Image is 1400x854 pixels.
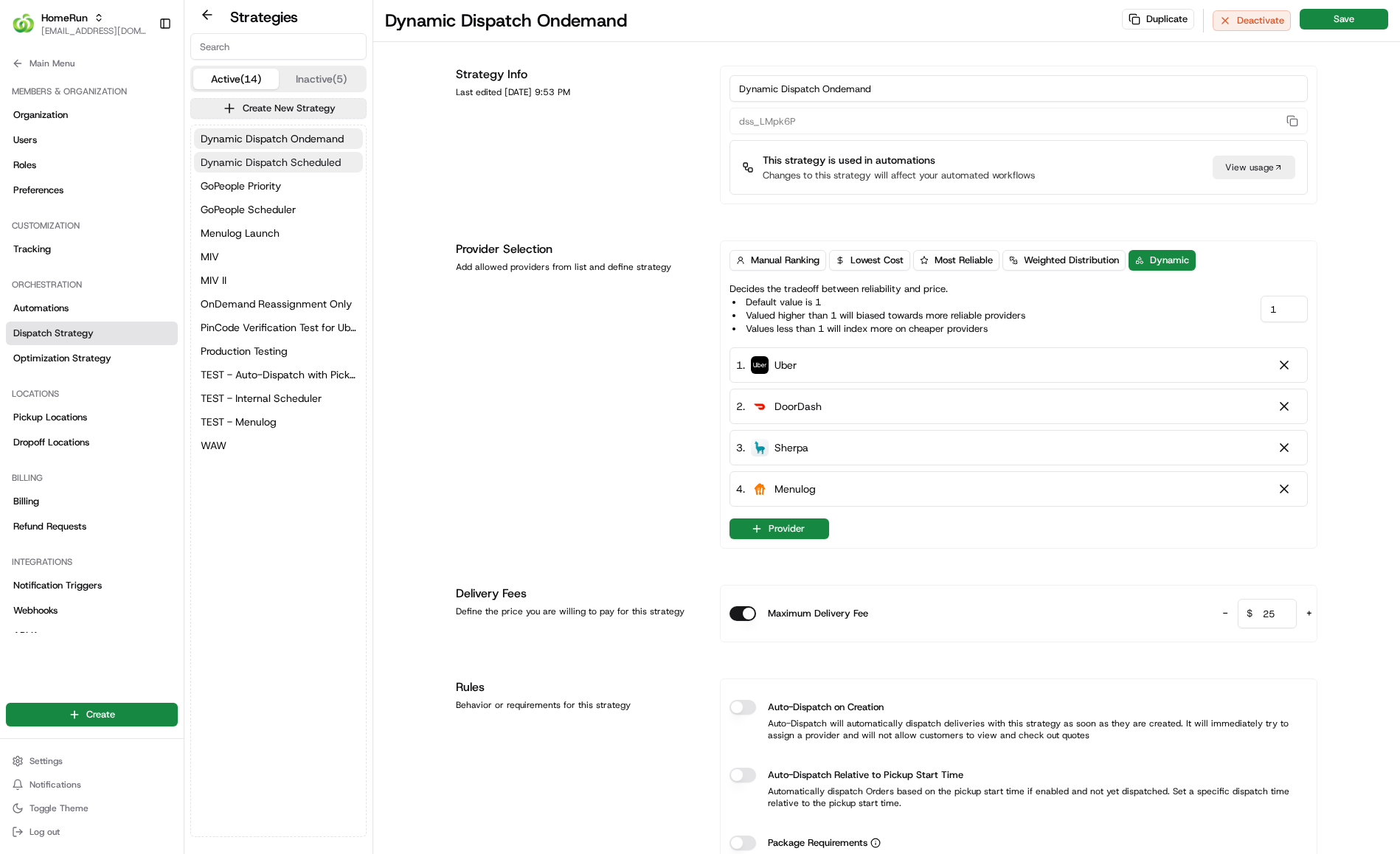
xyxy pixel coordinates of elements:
[1002,250,1126,271] button: Weighted Distribution
[456,86,702,98] div: Last edited [DATE] 9:53 PM
[730,518,829,539] button: Provider
[194,435,363,456] button: WAW
[193,69,279,89] button: Active (14)
[122,228,128,240] span: •
[125,330,136,342] div: 💻
[6,490,178,513] a: Billing
[201,320,356,335] span: PinCode Verification Test for Uber Preferred Vendor
[456,240,702,258] h1: Provider Selection
[13,520,86,533] span: Refund Requests
[194,246,363,267] a: MIV
[456,678,702,696] h1: Rules
[251,145,268,162] button: Start new chat
[736,398,822,414] div: 2 .
[194,199,363,220] button: GoPeople Scheduler
[13,411,87,424] span: Pickup Locations
[38,94,243,110] input: Clear
[6,703,178,726] button: Create
[46,268,119,280] span: [PERSON_NAME]
[201,131,344,146] span: Dynamic Dispatch Ondemand
[194,412,363,432] a: TEST - Menulog
[913,250,999,271] button: Most Reliable
[194,388,363,409] a: TEST - Internal Scheduler
[1150,254,1189,267] span: Dynamic
[768,836,867,850] span: Package Requirements
[30,755,63,767] span: Settings
[15,214,38,237] img: Masood Aslam
[15,58,268,82] p: Welcome 👋
[194,128,363,149] button: Dynamic Dispatch Ondemand
[456,605,702,617] div: Define the price you are willing to pay for this strategy
[201,202,296,217] span: GoPeople Scheduler
[30,826,60,838] span: Log out
[870,838,881,848] button: Package Requirements
[119,323,243,350] a: 💻API Documentation
[194,341,363,361] button: Production Testing
[41,10,88,25] button: HomeRun
[6,296,178,320] a: Automations
[201,226,280,240] span: Menulog Launch
[201,155,341,170] span: Dynamic Dispatch Scheduled
[935,254,993,267] span: Most Reliable
[9,323,119,350] a: 📗Knowledge Base
[6,515,178,538] a: Refund Requests
[1213,10,1291,31] button: Deactivate
[6,128,178,152] a: Users
[201,438,226,453] span: WAW
[66,155,203,167] div: We're available if you need us!
[201,414,277,429] span: TEST - Menulog
[6,80,178,103] div: Members & Organization
[279,69,364,89] button: Inactive (5)
[751,439,769,456] img: sherpa_logo.png
[30,229,41,240] img: 1736555255976-a54dd68f-1ca7-489b-9aae-adbdc363a1c4
[15,14,44,44] img: Nash
[13,604,58,617] span: Webhooks
[763,153,1035,167] p: This strategy is used in automations
[6,798,178,819] button: Toggle Theme
[194,223,363,243] button: Menulog Launch
[1300,9,1388,29] button: Save
[194,364,363,385] button: TEST - Auto-Dispatch with Pickup Start Time
[190,98,367,119] button: Create New Strategy
[13,436,89,449] span: Dropoff Locations
[201,178,281,193] span: GoPeople Priority
[1024,254,1119,267] span: Weighted Distribution
[201,344,288,358] span: Production Testing
[13,108,68,122] span: Organization
[194,176,363,196] button: GoPeople Priority
[194,317,363,338] button: PinCode Verification Test for Uber Preferred Vendor
[1213,156,1295,179] a: View usage
[6,466,178,490] div: Billing
[201,367,356,382] span: TEST - Auto-Dispatch with Pickup Start Time
[30,779,81,791] span: Notifications
[122,268,128,280] span: •
[6,574,178,597] a: Notification Triggers
[850,254,904,267] span: Lowest Cost
[201,273,226,288] span: MIV II
[751,480,769,498] img: justeat_logo.png
[30,268,41,280] img: 1736555255976-a54dd68f-1ca7-489b-9aae-adbdc363a1c4
[6,599,178,622] a: Webhooks
[201,296,352,311] span: OnDemand Reassignment Only
[139,329,237,344] span: API Documentation
[1122,9,1194,29] button: Duplicate
[13,495,39,508] span: Billing
[6,431,178,454] a: Dropoff Locations
[46,228,119,240] span: [PERSON_NAME]
[30,58,74,69] span: Main Menu
[30,329,113,344] span: Knowledge Base
[41,25,147,37] span: [EMAIL_ADDRESS][DOMAIN_NAME]
[751,398,769,415] img: doordash_logo_v2.png
[13,352,111,365] span: Optimization Strategy
[6,322,178,345] a: Dispatch Strategy
[730,718,1308,741] p: Auto-Dispatch will automatically dispatch deliveries with this strategy as soon as they are creat...
[6,6,153,41] button: HomeRunHomeRun[EMAIL_ADDRESS][DOMAIN_NAME]
[13,327,94,340] span: Dispatch Strategy
[13,629,51,642] span: API Keys
[736,357,797,373] div: 1 .
[6,382,178,406] div: Locations
[15,330,27,342] div: 📗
